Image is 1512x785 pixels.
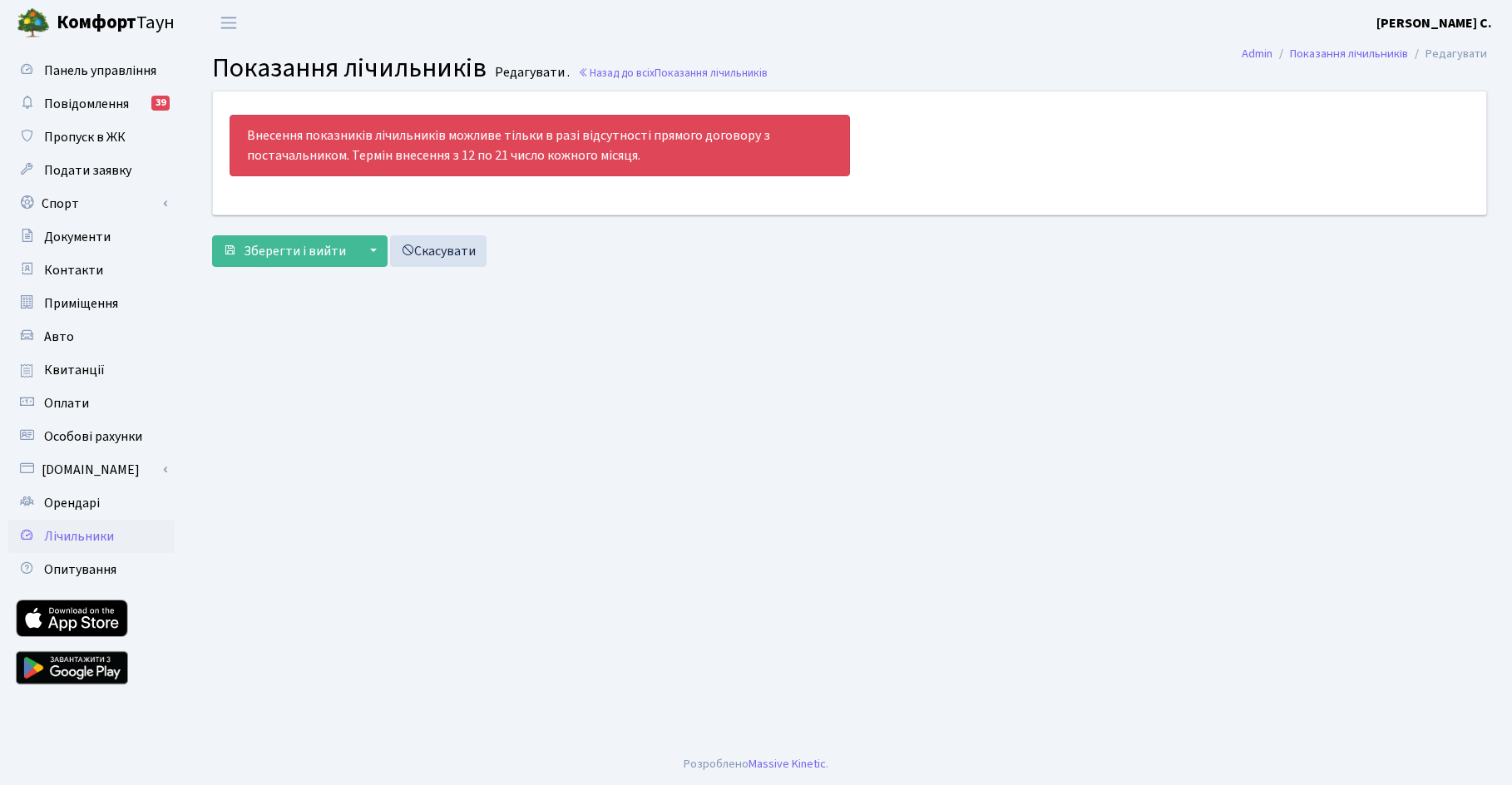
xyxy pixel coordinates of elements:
a: Орендарі [8,486,175,520]
div: Внесення показників лічильників можливе тільки в разі відсутності прямого договору з постачальник... [230,115,850,176]
button: Зберегти і вийти [212,235,357,267]
a: Оплати [8,387,175,420]
small: Редагувати . [492,65,570,81]
div: 39 [151,96,170,111]
span: Приміщення [44,294,118,313]
span: Показання лічильників [212,49,487,87]
a: [PERSON_NAME] С. [1376,13,1492,33]
span: Документи [44,228,111,246]
a: Показання лічильників [1290,45,1408,62]
div: Розроблено . [684,755,828,773]
span: Лічильники [44,527,114,546]
span: Показання лічильників [655,65,768,81]
a: Спорт [8,187,175,220]
span: Авто [44,328,74,346]
a: Приміщення [8,287,175,320]
a: Admin [1242,45,1272,62]
button: Переключити навігацію [208,9,250,37]
a: Лічильники [8,520,175,553]
a: Подати заявку [8,154,175,187]
a: Скасувати [390,235,487,267]
a: Контакти [8,254,175,287]
b: [PERSON_NAME] С. [1376,14,1492,32]
nav: breadcrumb [1217,37,1512,72]
a: Особові рахунки [8,420,175,453]
span: Особові рахунки [44,427,142,446]
a: Повідомлення39 [8,87,175,121]
span: Оплати [44,394,89,412]
span: Таун [57,9,175,37]
a: Документи [8,220,175,254]
a: Назад до всіхПоказання лічильників [578,65,768,81]
a: Пропуск в ЖК [8,121,175,154]
a: [DOMAIN_NAME] [8,453,175,486]
span: Повідомлення [44,95,129,113]
span: Пропуск в ЖК [44,128,126,146]
a: Опитування [8,553,175,586]
a: Авто [8,320,175,353]
span: Орендарі [44,494,100,512]
img: logo.png [17,7,50,40]
span: Панель управління [44,62,156,80]
span: Контакти [44,261,103,279]
li: Редагувати [1408,45,1487,63]
span: Опитування [44,560,116,579]
a: Квитанції [8,353,175,387]
span: Зберегти і вийти [244,242,346,260]
a: Панель управління [8,54,175,87]
span: Подати заявку [44,161,131,180]
a: Massive Kinetic [749,755,826,773]
span: Квитанції [44,361,105,379]
b: Комфорт [57,9,136,36]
